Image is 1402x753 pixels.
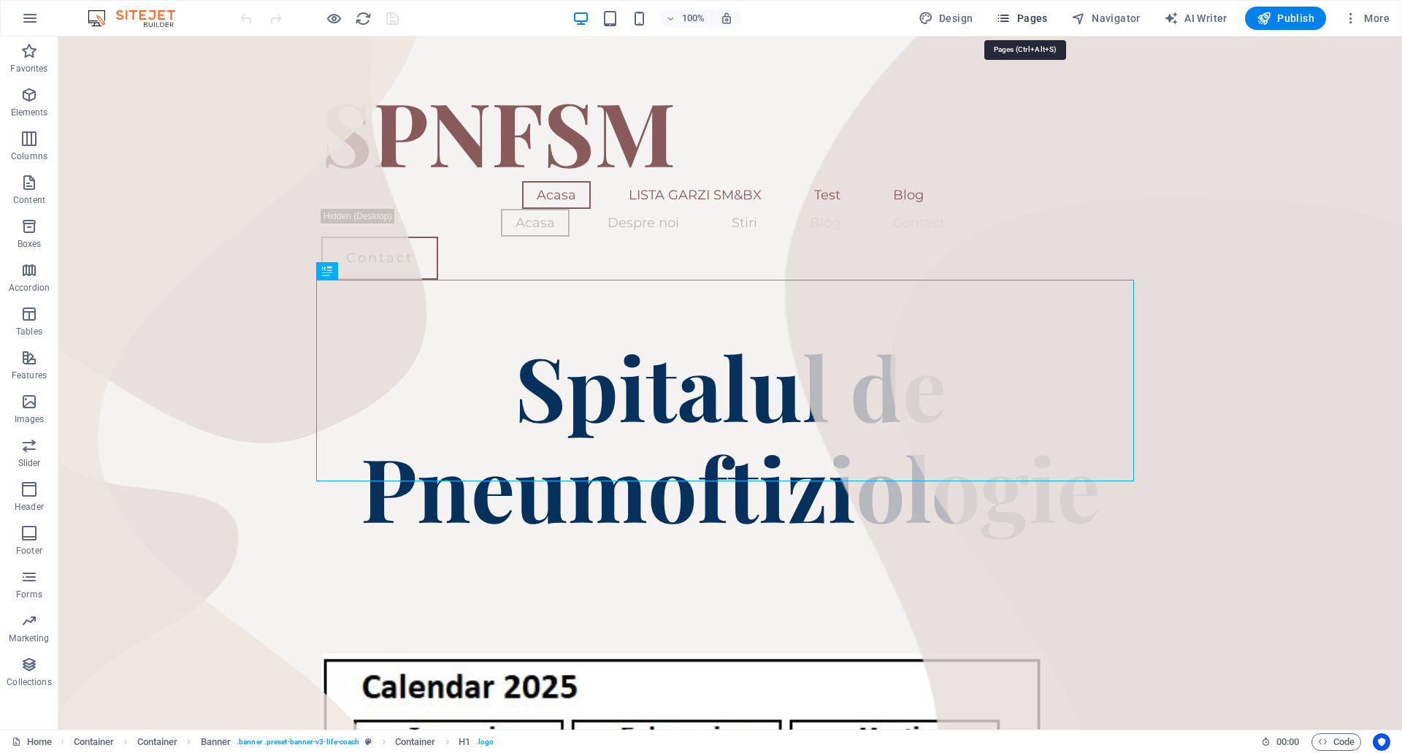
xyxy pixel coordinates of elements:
[919,11,973,26] span: Design
[13,194,45,206] p: Content
[325,9,342,27] button: Click here to leave preview mode and continue editing
[1311,733,1361,751] button: Code
[15,413,45,425] p: Images
[1373,733,1390,751] button: Usercentrics
[9,632,49,644] p: Marketing
[11,150,47,162] p: Columns
[1261,733,1300,751] h6: Session time
[1257,11,1314,26] span: Publish
[682,9,705,27] h6: 100%
[1245,7,1326,30] button: Publish
[10,63,47,74] p: Favorites
[1158,7,1233,30] button: AI Writer
[1338,7,1395,30] button: More
[354,9,372,27] button: reload
[15,501,44,513] p: Header
[459,733,470,751] span: Click to select. Double-click to edit
[996,11,1047,26] span: Pages
[1065,7,1146,30] button: Navigator
[16,589,42,600] p: Forms
[237,733,359,751] span: . banner .preset-banner-v3-life-coach
[990,7,1053,30] button: Pages
[18,238,42,250] p: Boxes
[12,370,47,381] p: Features
[137,733,178,751] span: Click to select. Double-click to edit
[12,733,52,751] a: Click to cancel selection. Double-click to open Pages
[74,733,494,751] nav: breadcrumb
[913,7,979,30] div: Design (Ctrl+Alt+Y)
[476,733,494,751] span: . logo
[1071,11,1141,26] span: Navigator
[365,738,372,746] i: This element is a customizable preset
[395,733,436,751] span: Click to select. Double-click to edit
[1344,11,1390,26] span: More
[1318,733,1355,751] span: Code
[7,676,51,688] p: Collections
[74,733,115,751] span: Click to select. Double-click to edit
[720,12,733,25] i: On resize automatically adjust zoom level to fit chosen device.
[16,326,42,337] p: Tables
[84,9,194,27] img: Editor Logo
[355,10,372,27] i: Reload page
[11,107,48,118] p: Elements
[1164,11,1227,26] span: AI Writer
[660,9,712,27] button: 100%
[16,545,42,557] p: Footer
[18,457,41,469] p: Slider
[201,733,231,751] span: Click to select. Double-click to edit
[1276,733,1299,751] span: 00 00
[913,7,979,30] button: Design
[1287,736,1289,747] span: :
[9,282,50,294] p: Accordion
